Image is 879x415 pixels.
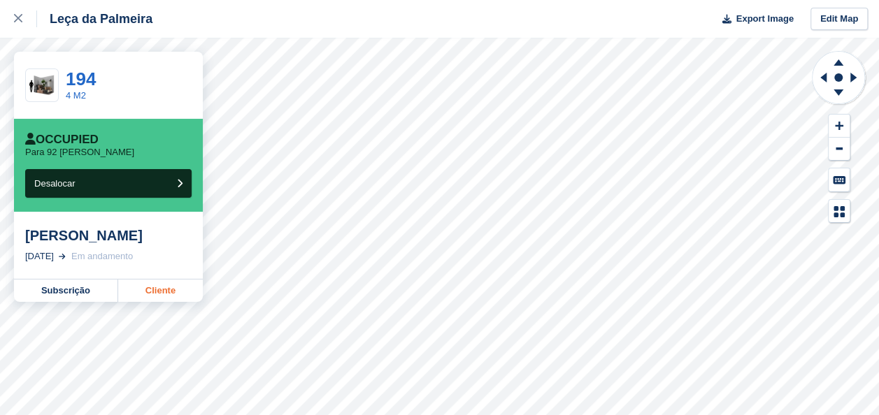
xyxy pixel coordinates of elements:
[829,115,850,138] button: Zoom In
[59,254,66,259] img: arrow-right-light-icn-cde0832a797a2874e46488d9cf13f60e5c3a73dbe684e267c42b8395dfbc2abf.svg
[25,147,134,158] p: Para 92 [PERSON_NAME]
[118,279,203,302] a: Cliente
[25,169,192,198] button: Desalocar
[34,178,76,189] span: Desalocar
[829,168,850,191] button: Keyboard Shortcuts
[810,8,868,31] a: Edit Map
[714,8,794,31] button: Export Image
[66,90,86,101] a: 4 M2
[25,133,99,147] div: Occupied
[66,68,96,89] a: 194
[829,200,850,223] button: Map Legend
[25,249,54,263] div: [DATE]
[71,249,133,263] div: Em andamento
[37,10,152,27] div: Leça da Palmeira
[736,12,793,26] span: Export Image
[14,279,118,302] a: Subscrição
[26,73,58,98] img: 40-sqft-unit.jpg
[25,227,192,244] div: [PERSON_NAME]
[829,138,850,161] button: Zoom Out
